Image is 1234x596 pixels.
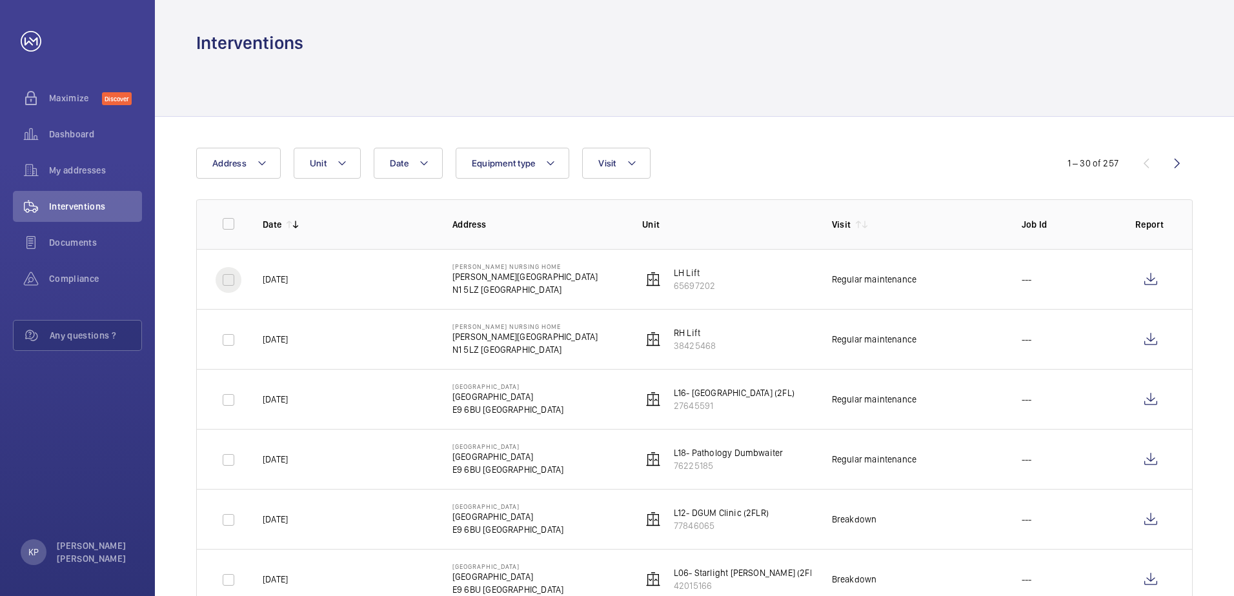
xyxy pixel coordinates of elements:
p: RH Lift [674,326,716,339]
p: --- [1022,513,1032,526]
div: Breakdown [832,513,877,526]
p: L06- Starlight [PERSON_NAME] (2FLR) [674,566,822,579]
button: Unit [294,148,361,179]
button: Date [374,148,443,179]
button: Address [196,148,281,179]
span: Unit [310,158,327,168]
p: 38425468 [674,339,716,352]
div: Regular maintenance [832,273,916,286]
span: Equipment type [472,158,536,168]
img: elevator.svg [645,512,661,527]
p: [DATE] [263,453,288,466]
p: Address [452,218,622,231]
p: L18- Pathology Dumbwaiter [674,446,784,459]
img: elevator.svg [645,392,661,407]
span: Date [390,158,409,168]
p: [PERSON_NAME] Nursing Home [452,323,598,330]
p: [DATE] [263,513,288,526]
div: 1 – 30 of 257 [1067,157,1118,170]
span: My addresses [49,164,142,177]
span: Documents [49,236,142,249]
div: Regular maintenance [832,333,916,346]
p: --- [1022,333,1032,346]
p: 76225185 [674,459,784,472]
p: E9 6BU [GEOGRAPHIC_DATA] [452,403,563,416]
p: Visit [832,218,851,231]
p: N1 5LZ [GEOGRAPHIC_DATA] [452,343,598,356]
p: E9 6BU [GEOGRAPHIC_DATA] [452,583,563,596]
span: Any questions ? [50,329,141,342]
div: Regular maintenance [832,453,916,466]
p: --- [1022,393,1032,406]
p: E9 6BU [GEOGRAPHIC_DATA] [452,523,563,536]
p: [GEOGRAPHIC_DATA] [452,382,563,390]
span: Dashboard [49,128,142,141]
span: Compliance [49,272,142,285]
p: L12- DGUM Clinic (2FLR) [674,506,769,519]
p: [PERSON_NAME] [PERSON_NAME] [57,539,134,565]
p: 65697202 [674,279,715,292]
h1: Interventions [196,31,303,55]
p: --- [1022,453,1032,466]
p: [DATE] [263,573,288,586]
p: N1 5LZ [GEOGRAPHIC_DATA] [452,283,598,296]
p: [DATE] [263,393,288,406]
p: LH Lift [674,266,715,279]
p: [GEOGRAPHIC_DATA] [452,562,563,570]
button: Visit [582,148,650,179]
p: --- [1022,273,1032,286]
p: [GEOGRAPHIC_DATA] [452,510,563,523]
p: [PERSON_NAME] Nursing Home [452,263,598,270]
span: Address [212,158,247,168]
span: Discover [102,92,132,105]
p: Job Id [1022,218,1115,231]
p: [GEOGRAPHIC_DATA] [452,570,563,583]
p: Date [263,218,281,231]
button: Equipment type [456,148,570,179]
p: 77846065 [674,519,769,532]
img: elevator.svg [645,272,661,287]
img: elevator.svg [645,332,661,347]
div: Regular maintenance [832,393,916,406]
p: [GEOGRAPHIC_DATA] [452,502,563,510]
p: Report [1135,218,1166,231]
p: Unit [642,218,811,231]
img: elevator.svg [645,571,661,587]
p: E9 6BU [GEOGRAPHIC_DATA] [452,463,563,476]
p: [DATE] [263,333,288,346]
p: [DATE] [263,273,288,286]
p: [PERSON_NAME][GEOGRAPHIC_DATA] [452,330,598,343]
p: [GEOGRAPHIC_DATA] [452,390,563,403]
span: Maximize [49,92,102,104]
p: --- [1022,573,1032,586]
img: elevator.svg [645,452,661,467]
p: [GEOGRAPHIC_DATA] [452,450,563,463]
p: 42015166 [674,579,822,592]
p: [PERSON_NAME][GEOGRAPHIC_DATA] [452,270,598,283]
p: L16- [GEOGRAPHIC_DATA] (2FL) [674,386,794,399]
p: [GEOGRAPHIC_DATA] [452,442,563,450]
div: Breakdown [832,573,877,586]
span: Visit [598,158,616,168]
p: 27645591 [674,399,794,412]
p: KP [28,546,39,559]
span: Interventions [49,200,142,213]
